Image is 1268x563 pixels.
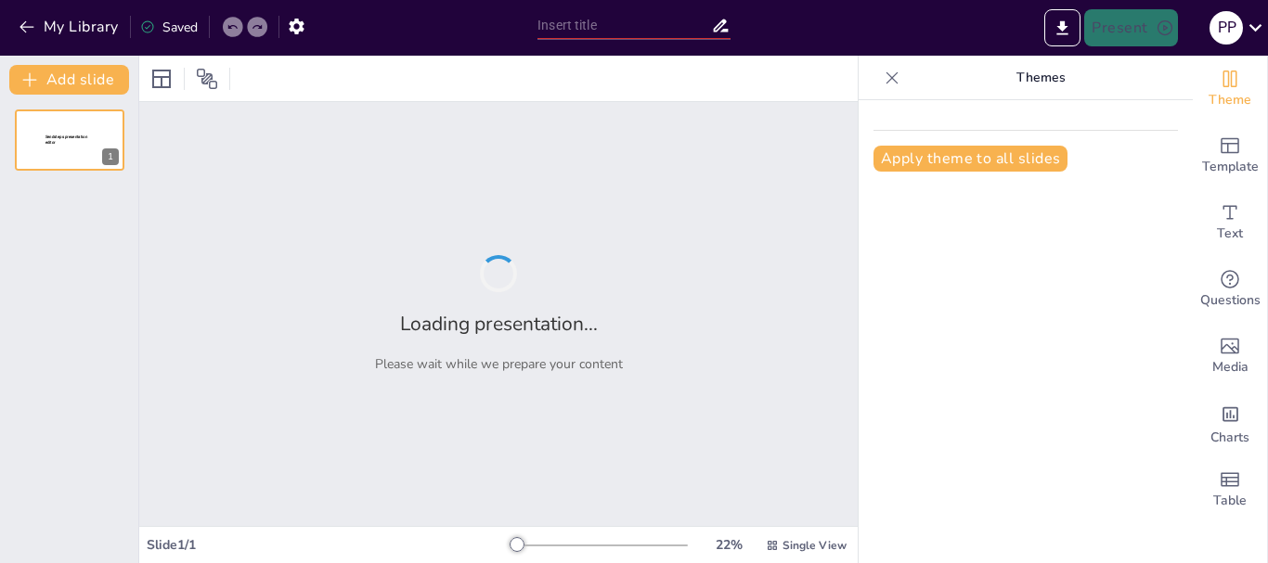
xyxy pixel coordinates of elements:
[537,12,711,39] input: Insert title
[147,64,176,94] div: Layout
[102,148,119,165] div: 1
[1202,157,1259,177] span: Template
[15,109,124,171] div: 1
[1213,491,1247,511] span: Table
[1193,189,1267,256] div: Add text boxes
[9,65,129,95] button: Add slide
[873,146,1067,172] button: Apply theme to all slides
[375,355,623,373] p: Please wait while we prepare your content
[1193,56,1267,122] div: Change the overall theme
[1193,390,1267,456] div: Add charts and graphs
[45,134,87,145] span: Sendsteps presentation editor
[907,56,1174,100] p: Themes
[140,19,198,36] div: Saved
[14,12,126,42] button: My Library
[1210,9,1243,46] button: p p
[1212,357,1249,377] span: Media
[147,536,510,554] div: Slide 1 / 1
[1084,9,1177,46] button: Present
[1217,224,1243,244] span: Text
[1193,456,1267,523] div: Add a table
[783,538,847,553] span: Single View
[1193,323,1267,390] div: Add images, graphics, shapes or video
[706,536,751,554] div: 22 %
[1209,90,1251,110] span: Theme
[1210,428,1249,448] span: Charts
[1200,290,1261,311] span: Questions
[1210,11,1243,45] div: p p
[1193,256,1267,323] div: Get real-time input from your audience
[400,311,598,337] h2: Loading presentation...
[1044,9,1080,46] button: Export to PowerPoint
[196,68,218,90] span: Position
[1193,122,1267,189] div: Add ready made slides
